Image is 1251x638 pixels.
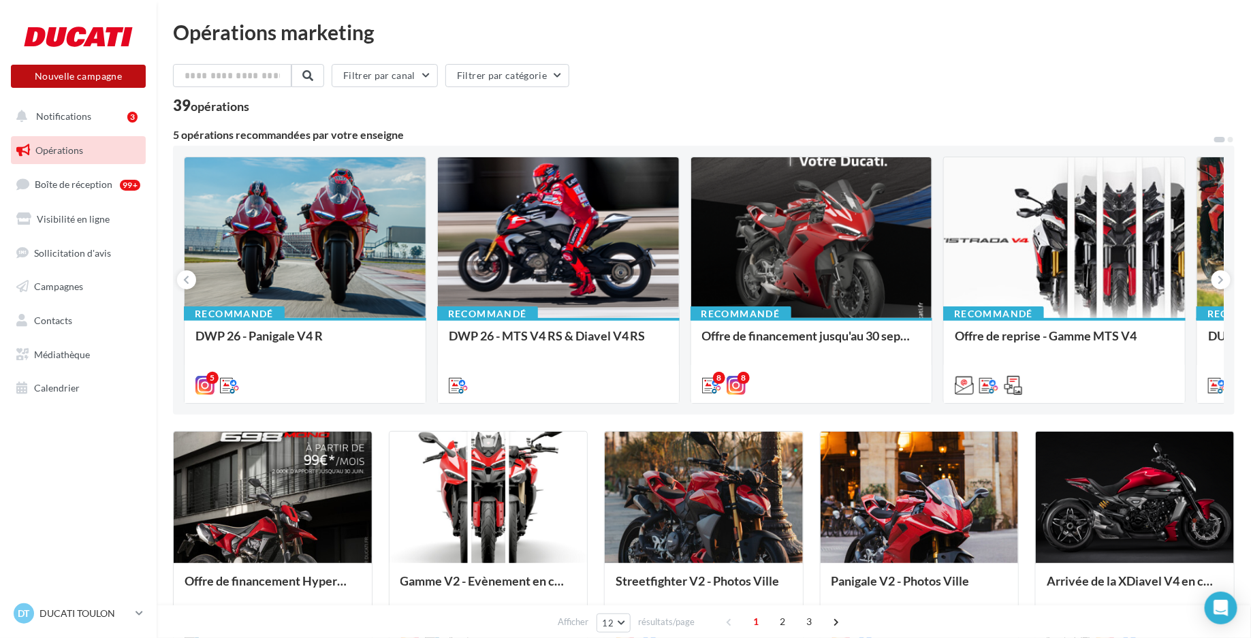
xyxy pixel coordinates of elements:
[11,601,146,626] a: DT DUCATI TOULON
[8,306,148,335] a: Contacts
[8,136,148,165] a: Opérations
[206,372,219,384] div: 5
[34,349,90,360] span: Médiathèque
[713,372,725,384] div: 8
[34,315,72,326] span: Contacts
[437,306,538,321] div: Recommandé
[1205,592,1237,624] div: Open Intercom Messenger
[195,329,415,356] div: DWP 26 - Panigale V4 R
[8,340,148,369] a: Médiathèque
[772,611,793,633] span: 2
[173,98,249,113] div: 39
[445,64,569,87] button: Filtrer par catégorie
[449,329,668,356] div: DWP 26 - MTS V4 RS & Diavel V4 RS
[39,607,130,620] p: DUCATI TOULON
[1047,574,1223,601] div: Arrivée de la XDiavel V4 en concession
[738,372,750,384] div: 8
[745,611,767,633] span: 1
[597,613,631,633] button: 12
[558,616,589,628] span: Afficher
[34,382,80,394] span: Calendrier
[120,180,140,191] div: 99+
[603,618,614,628] span: 12
[11,65,146,88] button: Nouvelle campagne
[638,616,695,628] span: résultats/page
[400,574,577,601] div: Gamme V2 - Evènement en concession
[35,178,112,190] span: Boîte de réception
[35,144,83,156] span: Opérations
[173,22,1235,42] div: Opérations marketing
[702,329,921,356] div: Offre de financement jusqu'au 30 septembre
[173,129,1213,140] div: 5 opérations recommandées par votre enseigne
[798,611,820,633] span: 3
[691,306,791,321] div: Recommandé
[191,100,249,112] div: opérations
[943,306,1044,321] div: Recommandé
[36,110,91,122] span: Notifications
[18,607,30,620] span: DT
[34,246,111,258] span: Sollicitation d'avis
[8,102,143,131] button: Notifications 3
[8,205,148,234] a: Visibilité en ligne
[332,64,438,87] button: Filtrer par canal
[616,574,792,601] div: Streetfighter V2 - Photos Ville
[955,329,1174,356] div: Offre de reprise - Gamme MTS V4
[8,170,148,199] a: Boîte de réception99+
[8,374,148,402] a: Calendrier
[8,272,148,301] a: Campagnes
[8,239,148,268] a: Sollicitation d'avis
[127,112,138,123] div: 3
[184,306,285,321] div: Recommandé
[185,574,361,601] div: Offre de financement Hypermotard 698 Mono
[37,213,110,225] span: Visibilité en ligne
[832,574,1008,601] div: Panigale V2 - Photos Ville
[34,281,83,292] span: Campagnes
